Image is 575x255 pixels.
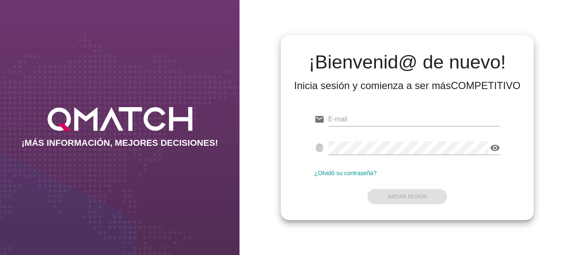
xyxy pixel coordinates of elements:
div: Inicia sesión y comienza a ser más [294,79,521,92]
h2: ¡MÁS INFORMACIÓN, MEJORES DECISIONES! [21,138,218,148]
i: fingerprint [314,143,325,153]
input: E-mail [328,113,500,126]
a: ¿Olvidó su contraseña? [314,170,377,176]
i: email [314,114,325,124]
strong: COMPETITIVO [451,80,520,91]
i: visibility [490,143,500,153]
h2: ¡Bienvenid@ de nuevo! [294,52,521,72]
